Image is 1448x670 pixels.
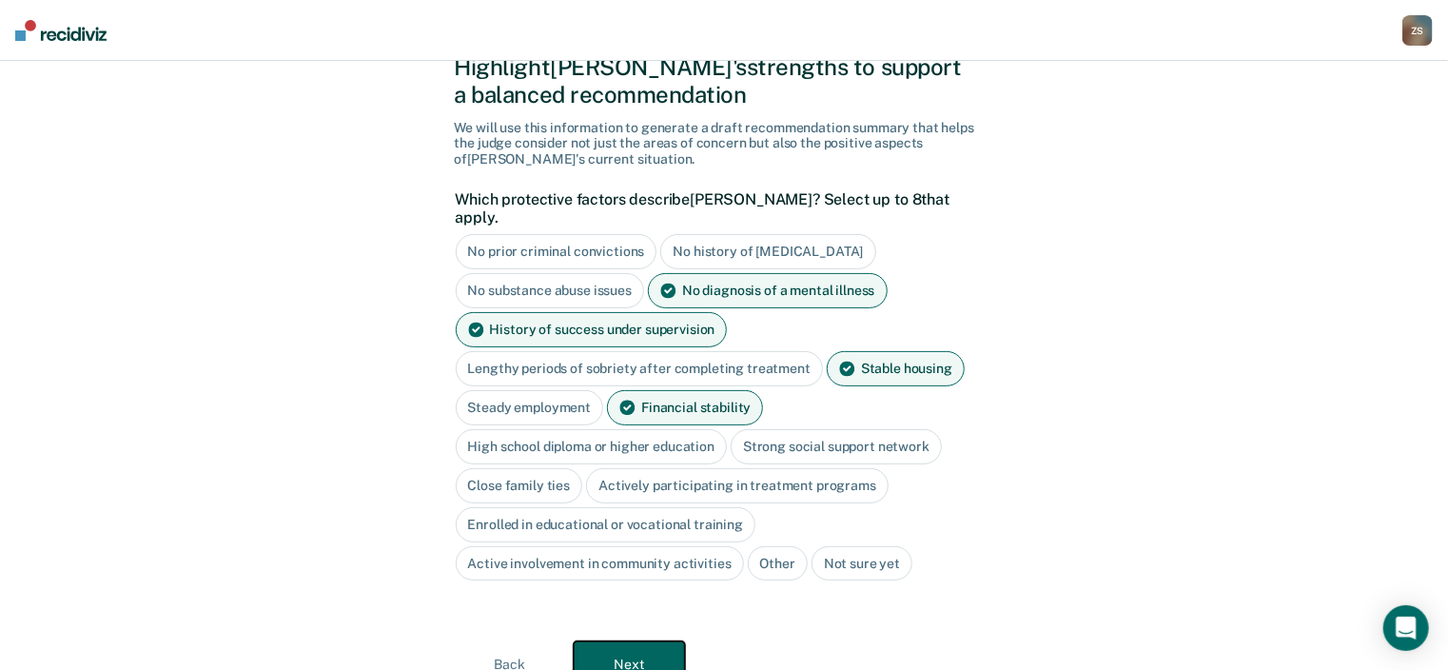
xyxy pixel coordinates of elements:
div: No prior criminal convictions [456,234,657,269]
div: Lengthy periods of sobriety after completing treatment [456,351,823,386]
div: Not sure yet [812,546,912,581]
div: Close family ties [456,468,583,503]
div: Financial stability [607,390,763,425]
div: Other [748,546,808,581]
div: Z S [1402,15,1433,46]
div: We will use this information to generate a draft recommendation summary that helps the judge cons... [455,120,994,167]
label: Which protective factors describe [PERSON_NAME] ? Select up to 8 that apply. [456,190,984,227]
div: Open Intercom Messenger [1383,605,1429,651]
div: Highlight [PERSON_NAME]'s strengths to support a balanced recommendation [455,53,994,108]
div: No diagnosis of a mental illness [648,273,888,308]
div: Steady employment [456,390,604,425]
div: No substance abuse issues [456,273,645,308]
div: Active involvement in community activities [456,546,744,581]
div: No history of [MEDICAL_DATA] [660,234,875,269]
div: Strong social support network [731,429,942,464]
div: High school diploma or higher education [456,429,728,464]
div: Stable housing [827,351,965,386]
div: History of success under supervision [456,312,728,347]
div: Enrolled in educational or vocational training [456,507,756,542]
div: Actively participating in treatment programs [586,468,889,503]
img: Recidiviz [15,20,107,41]
button: ZS [1402,15,1433,46]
